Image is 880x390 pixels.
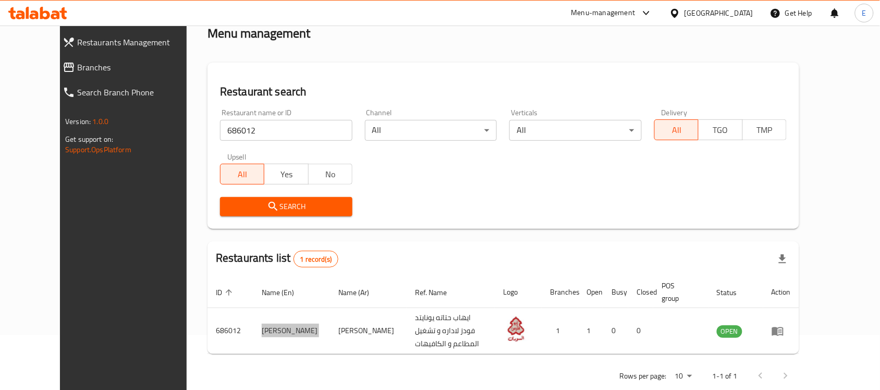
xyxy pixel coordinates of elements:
[503,316,529,342] img: Abou Fares
[698,119,742,140] button: TGO
[685,7,753,19] div: [GEOGRAPHIC_DATA]
[220,197,352,216] button: Search
[770,247,795,272] div: Export file
[713,370,738,383] p: 1-1 of 1
[495,276,542,308] th: Logo
[365,120,497,141] div: All
[717,286,751,299] span: Status
[294,254,338,264] span: 1 record(s)
[65,115,91,128] span: Version:
[220,84,787,100] h2: Restaurant search
[330,308,407,354] td: [PERSON_NAME]
[268,167,304,182] span: Yes
[662,279,696,304] span: POS group
[294,251,339,267] div: Total records count
[742,119,787,140] button: TMP
[207,25,310,42] h2: Menu management
[220,164,264,185] button: All
[308,164,352,185] button: No
[77,86,199,99] span: Search Branch Phone
[65,143,131,156] a: Support.OpsPlatform
[207,276,799,354] table: enhanced table
[620,370,667,383] p: Rows per page:
[253,308,330,354] td: [PERSON_NAME]
[54,80,207,105] a: Search Branch Phone
[772,325,791,337] div: Menu
[659,123,694,138] span: All
[228,200,344,213] span: Search
[603,308,628,354] td: 0
[338,286,383,299] span: Name (Ar)
[65,132,113,146] span: Get support on:
[77,61,199,74] span: Branches
[763,276,799,308] th: Action
[578,276,603,308] th: Open
[509,120,642,141] div: All
[264,164,308,185] button: Yes
[415,286,460,299] span: Ref. Name
[628,276,653,308] th: Closed
[717,325,742,338] div: OPEN
[216,286,236,299] span: ID
[703,123,738,138] span: TGO
[862,7,866,19] span: E
[207,308,253,354] td: 686012
[747,123,783,138] span: TMP
[628,308,653,354] td: 0
[717,325,742,337] span: OPEN
[542,276,578,308] th: Branches
[92,115,108,128] span: 1.0.0
[662,109,688,116] label: Delivery
[654,119,699,140] button: All
[225,167,260,182] span: All
[227,153,247,161] label: Upsell
[407,308,495,354] td: ايهاب حتاته يونايتد فودز لاداره و تشغيل المطاعم و الكافيهات
[216,250,338,267] h2: Restaurants list
[671,369,696,384] div: Rows per page:
[77,36,199,48] span: Restaurants Management
[603,276,628,308] th: Busy
[571,7,635,19] div: Menu-management
[54,30,207,55] a: Restaurants Management
[54,55,207,80] a: Branches
[313,167,348,182] span: No
[542,308,578,354] td: 1
[262,286,308,299] span: Name (En)
[220,120,352,141] input: Search for restaurant name or ID..
[578,308,603,354] td: 1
